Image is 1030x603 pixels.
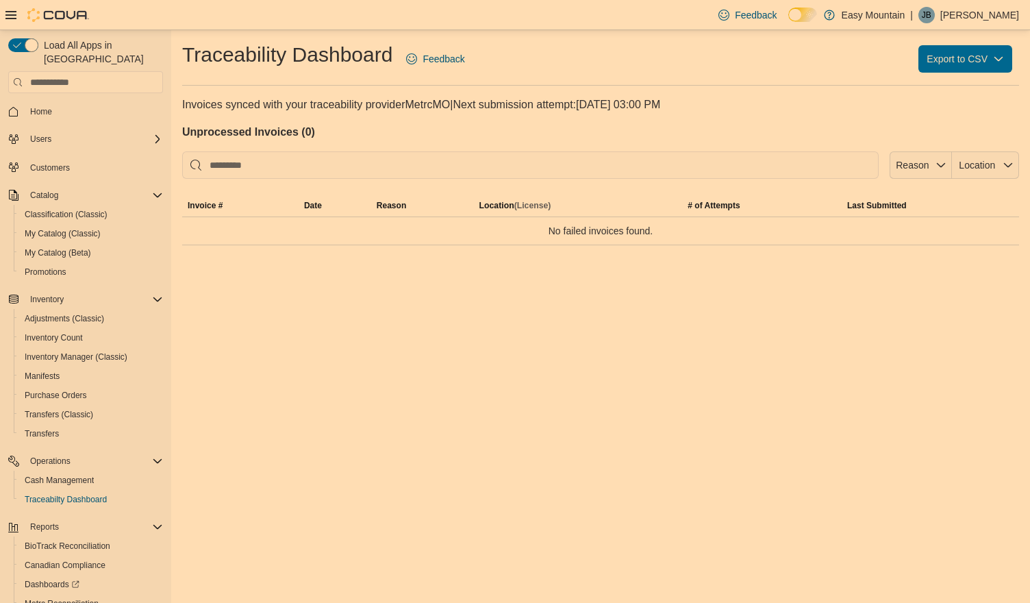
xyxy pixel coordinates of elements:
[19,330,88,346] a: Inventory Count
[19,576,163,593] span: Dashboards
[3,452,168,471] button: Operations
[14,575,168,594] a: Dashboards
[25,228,101,239] span: My Catalog (Classic)
[19,225,163,242] span: My Catalog (Classic)
[927,45,1004,73] span: Export to CSV
[14,537,168,556] button: BioTrack Reconciliation
[27,8,89,22] img: Cova
[19,557,163,574] span: Canadian Compliance
[14,347,168,367] button: Inventory Manager (Classic)
[182,41,392,69] h1: Traceability Dashboard
[19,557,111,574] a: Canadian Compliance
[842,7,905,23] p: Easy Mountain
[19,349,163,365] span: Inventory Manager (Classic)
[30,106,52,117] span: Home
[453,99,576,110] span: Next submission attempt:
[14,367,168,386] button: Manifests
[25,103,163,120] span: Home
[25,428,59,439] span: Transfers
[19,206,113,223] a: Classification (Classic)
[688,200,740,211] span: # of Attempts
[377,200,406,211] span: Reason
[713,1,782,29] a: Feedback
[182,151,879,179] input: This is a search bar. After typing your query, hit enter to filter the results lower in the page.
[25,541,110,552] span: BioTrack Reconciliation
[3,157,168,177] button: Customers
[30,134,51,145] span: Users
[14,328,168,347] button: Inventory Count
[25,187,64,204] button: Catalog
[14,556,168,575] button: Canadian Compliance
[14,424,168,443] button: Transfers
[19,472,99,489] a: Cash Management
[14,471,168,490] button: Cash Management
[910,7,913,23] p: |
[847,200,907,211] span: Last Submitted
[25,313,104,324] span: Adjustments (Classic)
[19,576,85,593] a: Dashboards
[19,538,163,554] span: BioTrack Reconciliation
[14,386,168,405] button: Purchase Orders
[25,453,76,469] button: Operations
[940,7,1019,23] p: [PERSON_NAME]
[549,223,653,239] span: No failed invoices found.
[25,390,87,401] span: Purchase Orders
[19,491,112,508] a: Traceabilty Dashboard
[14,243,168,262] button: My Catalog (Beta)
[25,187,163,204] span: Catalog
[19,406,163,423] span: Transfers (Classic)
[19,538,116,554] a: BioTrack Reconciliation
[25,453,163,469] span: Operations
[25,267,66,278] span: Promotions
[3,130,168,149] button: Users
[25,332,83,343] span: Inventory Count
[30,456,71,467] span: Operations
[3,186,168,205] button: Catalog
[19,310,110,327] a: Adjustments (Classic)
[25,131,163,147] span: Users
[14,309,168,328] button: Adjustments (Classic)
[14,205,168,224] button: Classification (Classic)
[299,195,371,217] button: Date
[25,160,75,176] a: Customers
[19,491,163,508] span: Traceabilty Dashboard
[25,579,79,590] span: Dashboards
[19,264,163,280] span: Promotions
[25,409,93,420] span: Transfers (Classic)
[3,517,168,537] button: Reports
[3,101,168,121] button: Home
[19,387,92,404] a: Purchase Orders
[19,387,163,404] span: Purchase Orders
[19,310,163,327] span: Adjustments (Classic)
[14,262,168,282] button: Promotions
[25,519,163,535] span: Reports
[25,158,163,175] span: Customers
[19,426,163,442] span: Transfers
[3,290,168,309] button: Inventory
[25,475,94,486] span: Cash Management
[479,200,551,211] span: Location (License)
[19,349,133,365] a: Inventory Manager (Classic)
[188,200,223,211] span: Invoice #
[25,352,127,362] span: Inventory Manager (Classic)
[514,201,551,210] span: (License)
[25,247,91,258] span: My Catalog (Beta)
[30,190,58,201] span: Catalog
[19,368,65,384] a: Manifests
[19,406,99,423] a: Transfers (Classic)
[890,151,952,179] button: Reason
[19,245,97,261] a: My Catalog (Beta)
[14,405,168,424] button: Transfers (Classic)
[19,264,72,280] a: Promotions
[788,8,817,22] input: Dark Mode
[19,206,163,223] span: Classification (Classic)
[479,200,551,211] h5: Location
[918,45,1012,73] button: Export to CSV
[25,371,60,382] span: Manifests
[19,225,106,242] a: My Catalog (Classic)
[182,97,1019,113] p: Invoices synced with your traceability provider MetrcMO | [DATE] 03:00 PM
[25,291,69,308] button: Inventory
[25,560,105,571] span: Canadian Compliance
[25,291,163,308] span: Inventory
[19,472,163,489] span: Cash Management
